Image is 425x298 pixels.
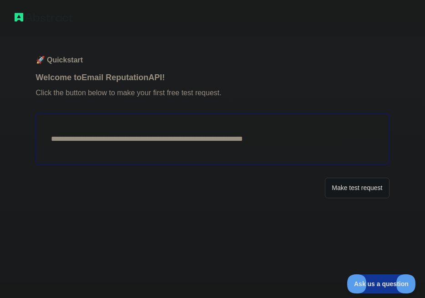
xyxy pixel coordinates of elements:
[325,178,389,198] button: Make test request
[15,11,73,24] img: Abstract logo
[347,274,416,293] iframe: Toggle Customer Support
[36,71,390,84] h1: Welcome to Email Reputation API!
[36,84,390,113] p: Click the button below to make your first free test request.
[36,36,390,71] h1: 🚀 Quickstart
